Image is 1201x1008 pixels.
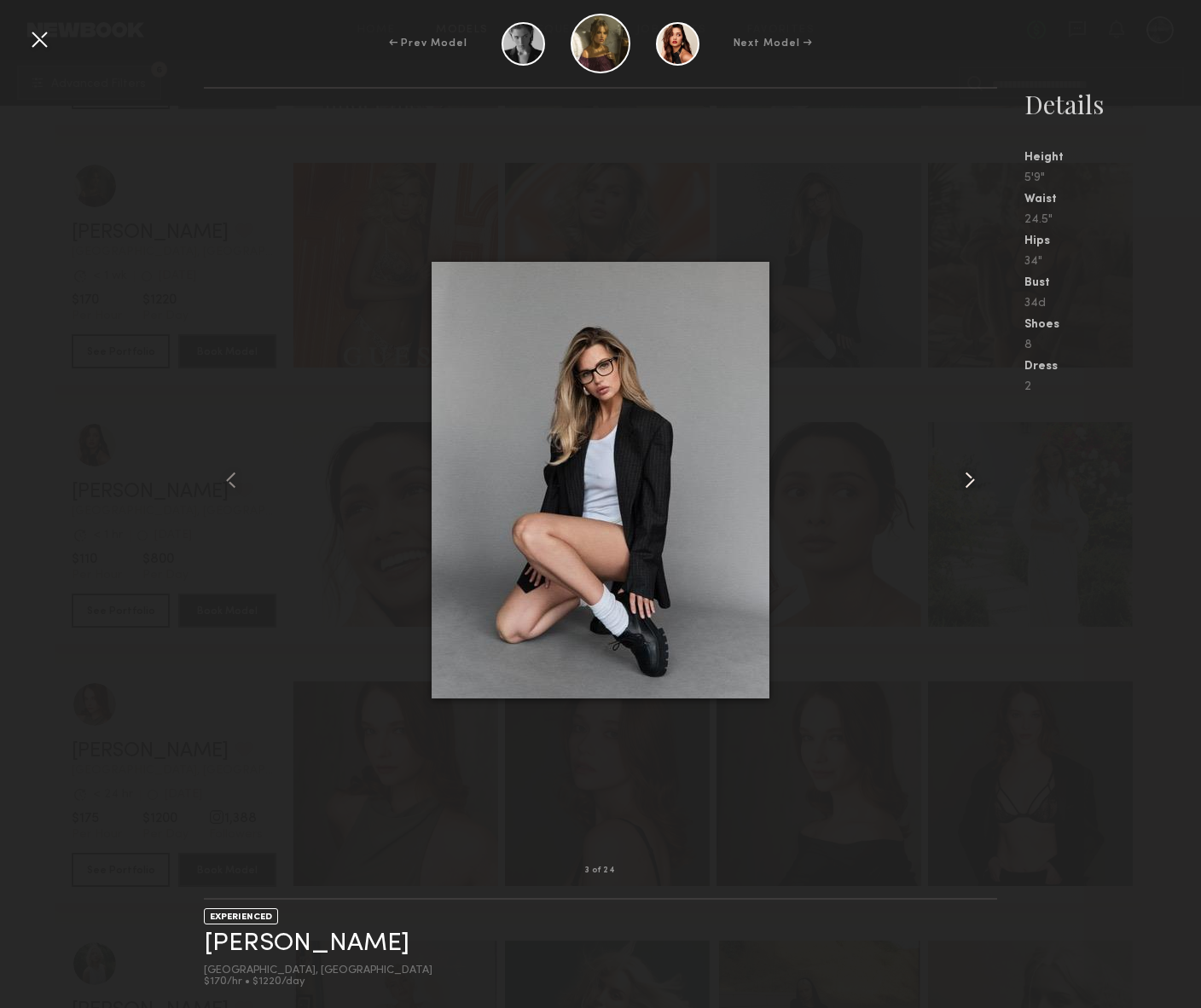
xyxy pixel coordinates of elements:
div: Hips [1024,235,1201,247]
div: $170/hr • $1220/day [204,976,432,988]
div: 5'9" [1024,172,1201,184]
div: Next Model → [734,36,813,51]
div: 8 [1024,339,1201,351]
a: [PERSON_NAME] [204,930,409,957]
div: Waist [1024,194,1201,206]
div: 24.5" [1024,214,1201,226]
div: [GEOGRAPHIC_DATA], [GEOGRAPHIC_DATA] [204,965,432,976]
div: 34d [1024,298,1201,310]
div: 2 [1024,381,1201,393]
div: Bust [1024,277,1201,289]
div: Details [1024,87,1201,121]
div: ← Prev Model [389,36,467,51]
div: Height [1024,152,1201,164]
div: 3 of 24 [585,866,616,875]
div: EXPERIENCED [204,908,278,924]
div: 34" [1024,256,1201,268]
div: Dress [1024,361,1201,373]
div: Shoes [1024,319,1201,331]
